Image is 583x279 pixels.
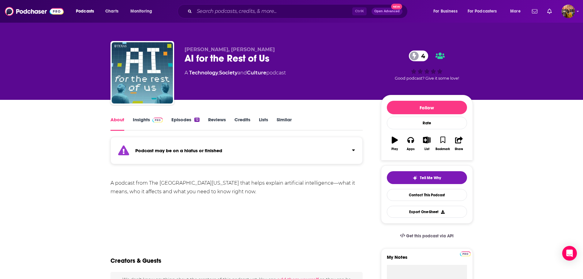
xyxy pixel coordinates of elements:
span: [PERSON_NAME], [PERSON_NAME] [185,47,275,52]
div: A podcast [185,69,286,77]
button: open menu [72,6,102,16]
a: Episodes12 [171,117,199,131]
strong: Podcast may be on a hiatus or finished [135,148,222,153]
img: Podchaser - Follow, Share and Rate Podcasts [5,6,64,17]
section: Click to expand status details [110,141,363,164]
a: Reviews [208,117,226,131]
button: Apps [403,133,419,155]
button: open menu [464,6,506,16]
span: and [237,70,247,76]
span: Podcasts [76,7,94,16]
a: Similar [277,117,292,131]
span: New [391,4,402,9]
button: open menu [429,6,465,16]
button: Show profile menu [562,5,575,18]
img: Podchaser Pro [152,118,163,123]
a: About [110,117,124,131]
div: Bookmark [435,147,450,151]
h2: Creators & Guests [110,257,161,265]
div: Share [455,147,463,151]
button: Share [451,133,467,155]
button: open menu [506,6,528,16]
span: Ctrl K [352,7,367,15]
span: Monitoring [130,7,152,16]
a: Culture [247,70,266,76]
div: Apps [407,147,415,151]
img: User Profile [562,5,575,18]
a: Pro website [460,251,471,256]
span: For Business [433,7,458,16]
a: Lists [259,117,268,131]
div: Play [391,147,398,151]
button: Follow [387,101,467,114]
div: A podcast from The [GEOGRAPHIC_DATA][US_STATE] that helps explain artificial intelligence—what it... [110,179,363,196]
button: open menu [126,6,160,16]
button: Open AdvancedNew [372,8,402,15]
a: Charts [101,6,122,16]
span: Good podcast? Give it some love! [395,76,459,81]
span: Logged in as hratnayake [562,5,575,18]
a: Show notifications dropdown [529,6,540,17]
span: Get this podcast via API [406,233,454,239]
span: Charts [105,7,118,16]
span: For Podcasters [468,7,497,16]
span: 4 [415,51,428,61]
span: Open Advanced [374,10,400,13]
img: Podchaser Pro [460,251,471,256]
a: Society [219,70,237,76]
input: Search podcasts, credits, & more... [194,6,352,16]
button: Play [387,133,403,155]
button: List [419,133,435,155]
a: Credits [234,117,250,131]
button: tell me why sparkleTell Me Why [387,171,467,184]
a: Technology [189,70,218,76]
div: 12 [194,118,199,122]
a: InsightsPodchaser Pro [133,117,163,131]
span: Tell Me Why [420,175,441,180]
a: 4 [409,51,428,61]
div: 4Good podcast? Give it some love! [381,47,473,85]
div: Search podcasts, credits, & more... [183,4,413,18]
img: AI for the Rest of Us [112,42,173,104]
a: Contact This Podcast [387,189,467,201]
span: More [510,7,521,16]
a: Get this podcast via API [395,228,459,243]
button: Bookmark [435,133,451,155]
a: Show notifications dropdown [545,6,554,17]
span: , [218,70,219,76]
button: Export One-Sheet [387,206,467,218]
img: tell me why sparkle [413,175,417,180]
div: List [424,147,429,151]
div: Rate [387,117,467,129]
div: Open Intercom Messenger [562,246,577,261]
label: My Notes [387,254,467,265]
